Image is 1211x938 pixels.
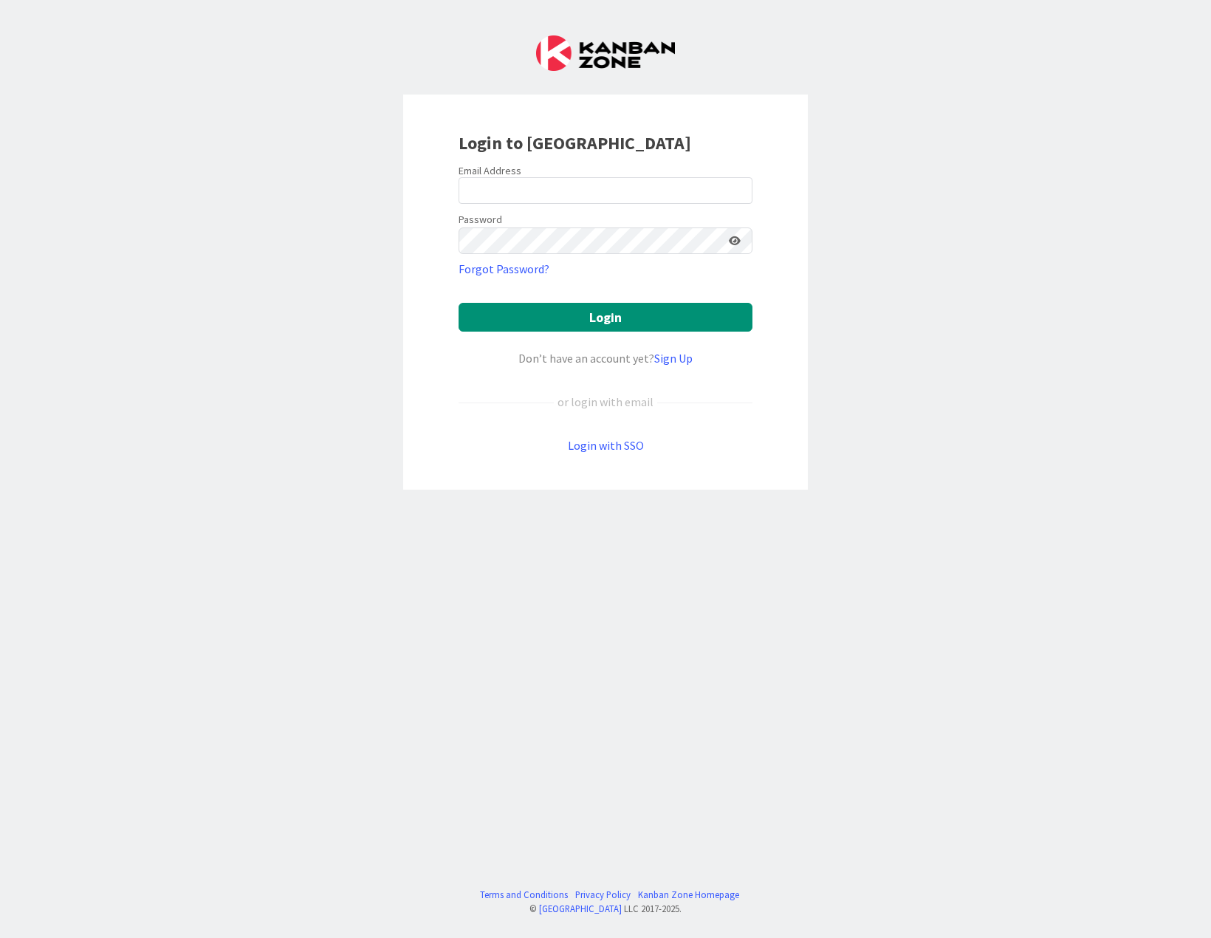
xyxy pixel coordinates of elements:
[575,888,631,902] a: Privacy Policy
[459,303,752,332] button: Login
[459,260,549,278] a: Forgot Password?
[459,349,752,367] div: Don’t have an account yet?
[638,888,739,902] a: Kanban Zone Homepage
[473,902,739,916] div: © LLC 2017- 2025 .
[480,888,568,902] a: Terms and Conditions
[654,351,693,366] a: Sign Up
[459,212,502,227] label: Password
[554,393,657,411] div: or login with email
[539,903,622,914] a: [GEOGRAPHIC_DATA]
[459,131,691,154] b: Login to [GEOGRAPHIC_DATA]
[459,164,521,177] label: Email Address
[536,35,675,71] img: Kanban Zone
[568,438,644,453] a: Login with SSO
